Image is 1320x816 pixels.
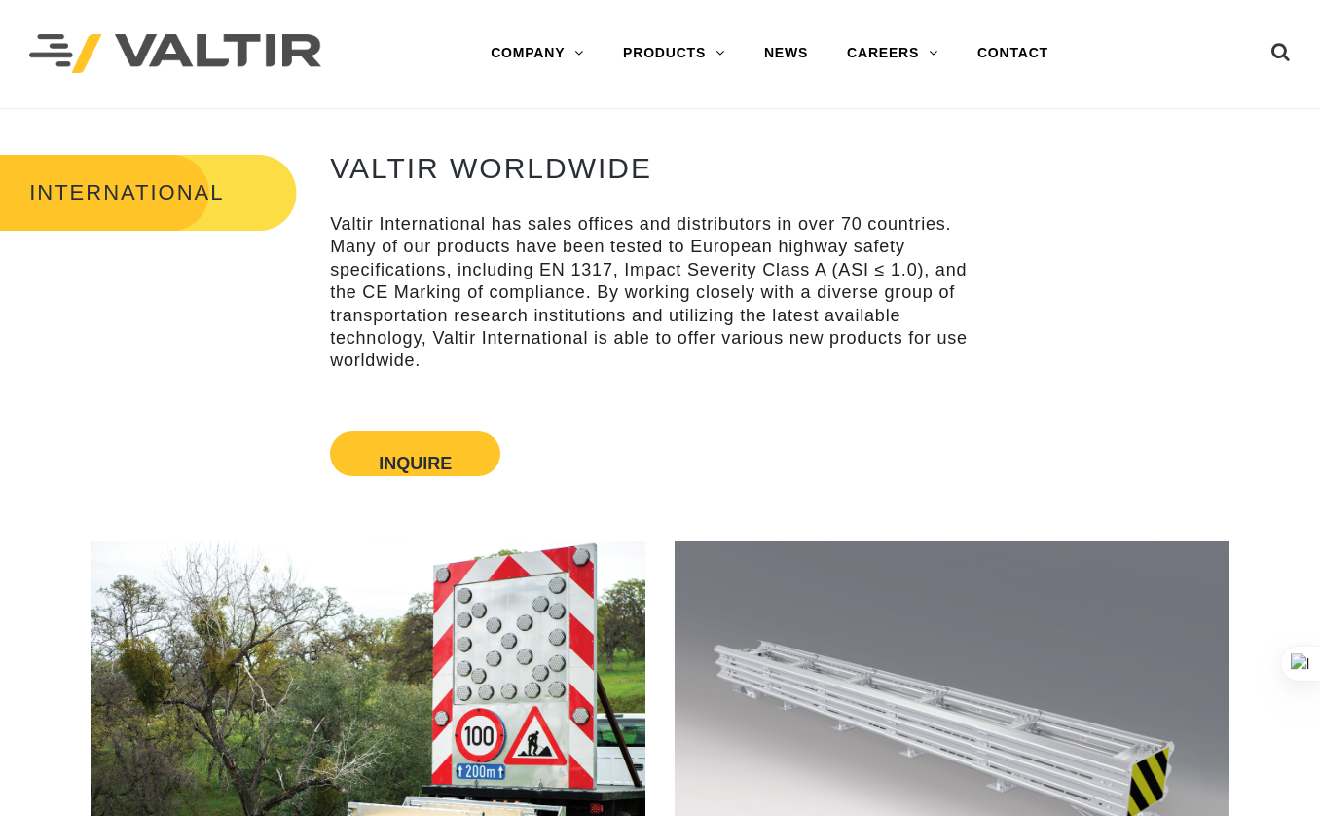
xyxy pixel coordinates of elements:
[330,213,990,373] p: Valtir International has sales offices and distributors in over 70 countries. Many of our product...
[471,34,604,73] a: COMPANY
[745,34,827,73] a: NEWS
[29,34,321,74] img: Valtir
[379,455,452,459] button: Inquire
[958,34,1068,73] a: CONTACT
[827,34,958,73] a: CAREERS
[330,152,990,184] h2: VALTIR WORLDWIDE
[604,34,745,73] a: PRODUCTS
